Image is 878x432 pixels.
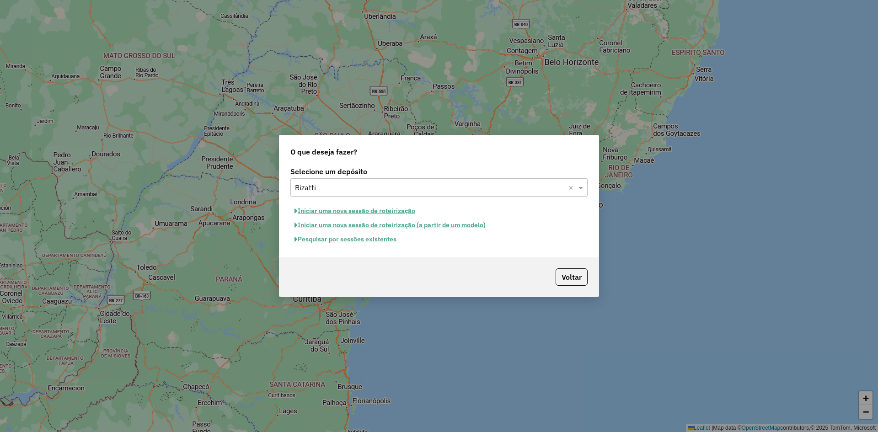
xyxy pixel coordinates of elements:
button: Iniciar uma nova sessão de roteirização [290,204,419,218]
button: Iniciar uma nova sessão de roteirização (a partir de um modelo) [290,218,490,232]
button: Pesquisar por sessões existentes [290,232,401,246]
span: O que deseja fazer? [290,146,357,157]
button: Voltar [556,268,588,286]
label: Selecione um depósito [290,166,588,177]
span: Clear all [568,182,576,193]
